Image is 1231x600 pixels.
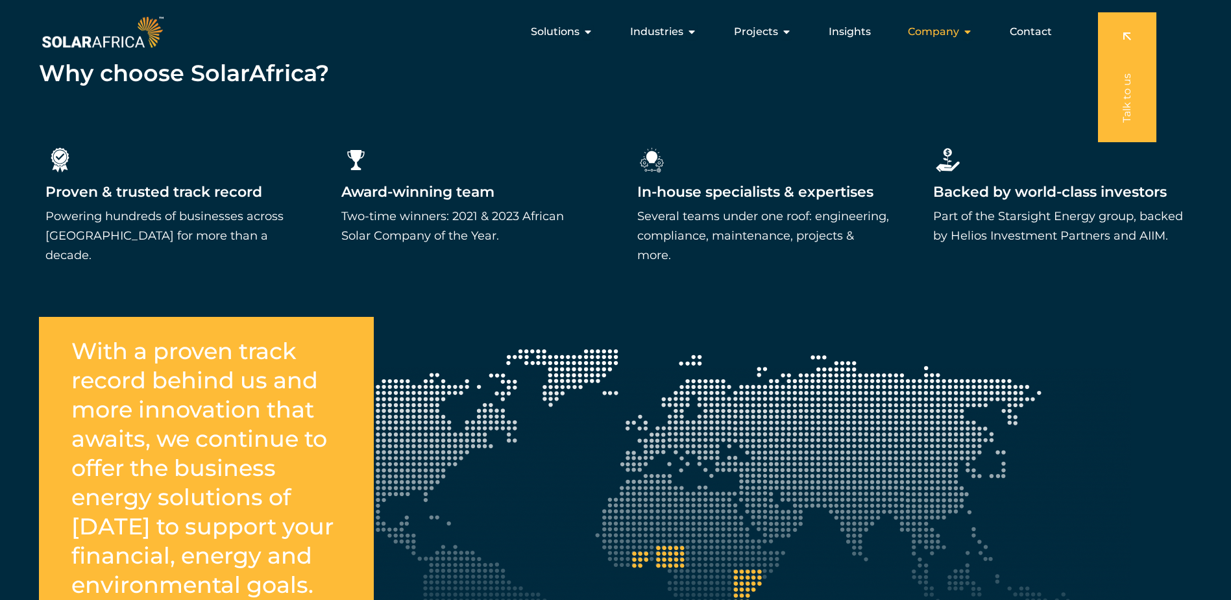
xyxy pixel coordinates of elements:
h4: Why choose SolarAfrica? [39,60,1192,87]
span: Proven & trusted track record [45,183,262,202]
span: Award-winning team [341,183,494,202]
nav: Menu [166,19,1062,45]
p: Several teams under one roof: engineering, compliance, maintenance, projects & more. [637,206,890,265]
span: Projects [734,24,778,40]
span: Company [908,24,959,40]
span: Industries [630,24,683,40]
div: Menu Toggle [166,19,1062,45]
p: Two-time winners: 2021 & 2023 African Solar Company of the Year. [341,206,594,245]
p: Powering hundreds of businesses across [GEOGRAPHIC_DATA] for more than a decade. [45,206,298,265]
h2: With a proven track record behind us and more innovation that awaits, we continue to offer the bu... [71,336,334,599]
p: Part of the Starsight Energy group, backed by Helios Investment Partners and AIIM. [933,206,1186,245]
span: In-house specialists & expertises [637,183,873,202]
a: Insights [829,24,871,40]
span: Solutions [531,24,579,40]
a: Contact [1010,24,1052,40]
span: Backed by world-class investors [933,183,1167,202]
